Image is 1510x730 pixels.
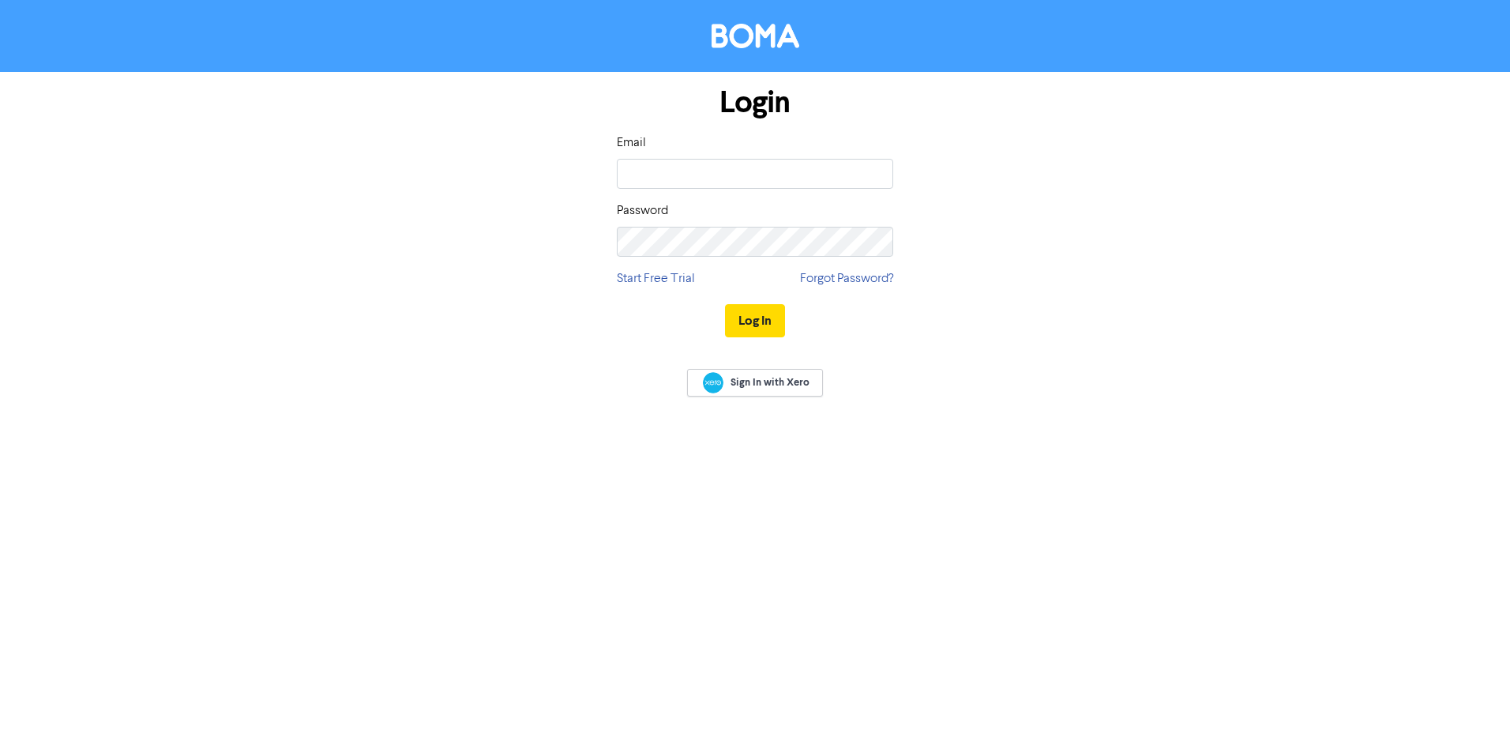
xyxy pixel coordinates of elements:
[731,375,809,389] span: Sign In with Xero
[800,269,893,288] a: Forgot Password?
[617,134,646,152] label: Email
[712,24,799,48] img: BOMA Logo
[617,201,668,220] label: Password
[703,372,723,393] img: Xero logo
[617,85,893,121] h1: Login
[725,304,785,337] button: Log In
[617,269,695,288] a: Start Free Trial
[687,369,823,397] a: Sign In with Xero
